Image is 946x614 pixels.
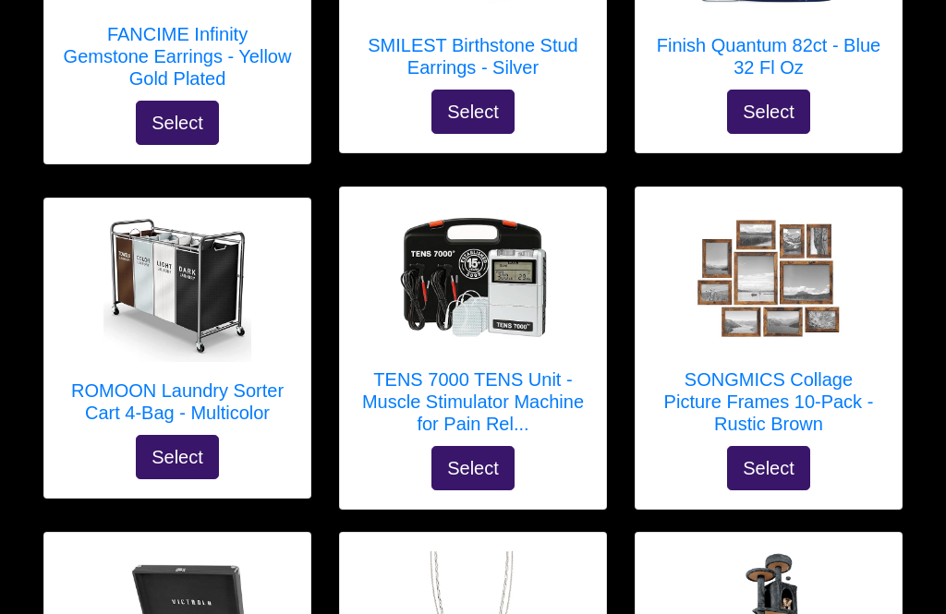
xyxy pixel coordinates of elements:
h5: ROMOON Laundry Sorter Cart 4-Bag - Multicolor [63,379,292,424]
h5: SMILEST Birthstone Stud Earrings - Silver [358,34,588,78]
a: SONGMICS Collage Picture Frames 10-Pack - Rustic Brown SONGMICS Collage Picture Frames 10-Pack - ... [654,206,883,446]
h5: FANCIME Infinity Gemstone Earrings - Yellow Gold Plated [63,23,292,90]
button: Select [727,90,810,134]
a: TENS 7000 TENS Unit - Muscle Stimulator Machine for Pain Relief TENS 7000 TENS Unit - Muscle Stim... [358,206,588,446]
button: Select [727,446,810,490]
h5: TENS 7000 TENS Unit - Muscle Stimulator Machine for Pain Rel... [358,368,588,435]
button: Select [431,446,515,490]
h5: SONGMICS Collage Picture Frames 10-Pack - Rustic Brown [654,368,883,435]
button: Select [136,101,219,145]
img: SONGMICS Collage Picture Frames 10-Pack - Rustic Brown [695,206,843,354]
button: Select [431,90,515,134]
h5: Finish Quantum 82ct - Blue 32 Fl Oz [654,34,883,78]
img: ROMOON Laundry Sorter Cart 4-Bag - Multicolor [103,219,251,361]
a: ROMOON Laundry Sorter Cart 4-Bag - Multicolor ROMOON Laundry Sorter Cart 4-Bag - Multicolor [63,217,292,435]
img: TENS 7000 TENS Unit - Muscle Stimulator Machine for Pain Relief [399,206,547,354]
button: Select [136,435,219,479]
